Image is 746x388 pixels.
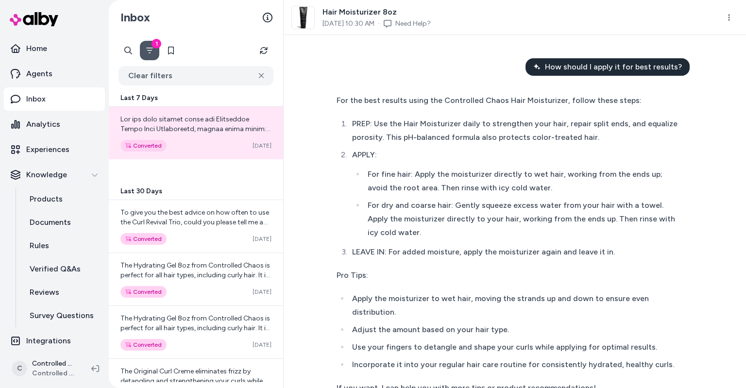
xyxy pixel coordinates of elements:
[4,138,105,161] a: Experiences
[378,19,380,29] span: ·
[30,193,63,205] p: Products
[349,323,684,337] li: Adjust the amount based on your hair type.
[26,43,47,54] p: Home
[292,6,314,29] img: MoisturizingHair.jpg
[20,234,105,257] a: Rules
[120,286,167,298] div: Converted
[4,329,105,353] a: Integrations
[109,305,283,358] a: The Hydrating Gel 8oz from Controlled Chaos is perfect for all hair types, including curly hair. ...
[352,148,684,162] div: APPLY:
[120,115,271,347] span: Lor ips dolo sitamet conse adi Elitseddoe Tempo Inci Utlaboreetd, magnaa enima minim: 0. VENI: Qu...
[120,261,271,347] span: The Hydrating Gel 8oz from Controlled Chaos is perfect for all hair types, including curly hair. ...
[4,163,105,186] button: Knowledge
[26,144,69,155] p: Experiences
[6,353,84,384] button: CControlled Chaos ShopifyControlled Chaos
[10,12,58,26] img: alby Logo
[120,186,162,196] span: Last 30 Days
[20,304,105,327] a: Survey Questions
[253,142,271,150] span: [DATE]
[4,37,105,60] a: Home
[120,339,167,351] div: Converted
[349,292,684,319] li: Apply the moisturizer to wet hair, moving the strands up and down to ensure even distribution.
[30,310,94,321] p: Survey Questions
[26,335,71,347] p: Integrations
[365,199,684,239] li: For dry and coarse hair: Gently squeeze excess water from your hair with a towel. Apply the moist...
[109,200,283,253] a: To give you the best advice on how often to use the Curl Revival Trio, could you please tell me a...
[254,41,273,60] button: Refresh
[120,233,167,245] div: Converted
[337,269,684,282] div: Pro Tips:
[120,140,167,152] div: Converted
[545,61,682,73] span: How should I apply it for best results?
[4,113,105,136] a: Analytics
[140,41,159,60] button: Filter
[109,107,283,159] a: Lor ips dolo sitamet conse adi Elitseddoe Tempo Inci Utlaboreetd, magnaa enima minim: 0. VENI: Qu...
[20,257,105,281] a: Verified Q&As
[395,19,431,29] a: Need Help?
[30,217,71,228] p: Documents
[253,341,271,349] span: [DATE]
[352,245,684,259] div: LEAVE IN: For added moisture, apply the moisturizer again and leave it in.
[349,358,684,371] li: Incorporate it into your regular hair care routine for consistently hydrated, healthy curls.
[120,10,150,25] h2: Inbox
[20,211,105,234] a: Documents
[12,361,27,376] span: C
[4,62,105,85] a: Agents
[352,117,684,144] div: PREP: Use the Hair Moisturizer daily to strengthen your hair, repair split ends, and equalize por...
[120,93,158,103] span: Last 7 Days
[26,93,46,105] p: Inbox
[30,263,81,275] p: Verified Q&As
[20,281,105,304] a: Reviews
[32,359,76,369] p: Controlled Chaos Shopify
[365,168,684,195] li: For fine hair: Apply the moisturizer directly to wet hair, working from the ends up; avoid the ro...
[20,187,105,211] a: Products
[322,19,374,29] span: [DATE] 10:30 AM
[26,169,67,181] p: Knowledge
[152,39,161,49] div: 1
[30,287,59,298] p: Reviews
[322,6,431,18] span: Hair Moisturizer 8oz
[26,68,52,80] p: Agents
[337,94,684,107] div: For the best results using the Controlled Chaos Hair Moisturizer, follow these steps:
[109,253,283,305] a: The Hydrating Gel 8oz from Controlled Chaos is perfect for all hair types, including curly hair. ...
[253,288,271,296] span: [DATE]
[4,87,105,111] a: Inbox
[349,340,684,354] li: Use your fingers to detangle and shape your curls while applying for optimal results.
[30,240,49,252] p: Rules
[253,235,271,243] span: [DATE]
[119,66,273,85] button: Clear filters
[26,118,60,130] p: Analytics
[32,369,76,378] span: Controlled Chaos
[120,208,271,275] span: To give you the best advice on how often to use the Curl Revival Trio, could you please tell me a...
